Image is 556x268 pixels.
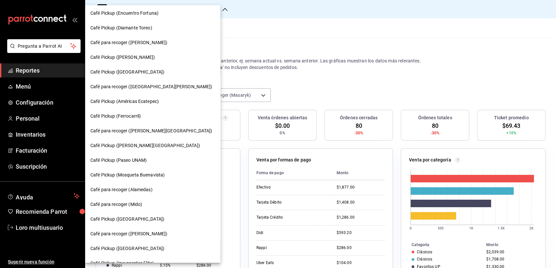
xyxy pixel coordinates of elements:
[90,127,213,134] span: Café para recoger ([PERSON_NAME][GEOGRAPHIC_DATA])
[85,124,220,138] div: Café para recoger ([PERSON_NAME][GEOGRAPHIC_DATA])
[90,201,142,208] span: Café para recoger (Mido)
[85,168,220,182] div: Café Pickup (Mosqueta Buenavista)
[90,54,155,61] span: Café Pickup ([PERSON_NAME])
[85,182,220,197] div: Café para recoger (Alamedas)
[90,230,167,237] span: Café para recoger ([PERSON_NAME])
[90,25,152,31] span: Café Pickup (Diamante Toreo)
[90,10,158,17] span: Café Pickup (Encuentro Fortuna)
[90,69,164,75] span: Café Pickup ([GEOGRAPHIC_DATA])
[85,197,220,212] div: Café para recoger (Mido)
[90,157,147,164] span: Café Pickup (Paseo UNAM)
[90,245,164,252] span: Café Pickup ([GEOGRAPHIC_DATA])
[90,83,213,90] span: Café para recoger ([GEOGRAPHIC_DATA][PERSON_NAME])
[85,79,220,94] div: Café para recoger ([GEOGRAPHIC_DATA][PERSON_NAME])
[85,94,220,109] div: Café Pickup (Américas Ecatepec)
[90,142,200,149] span: Café Pickup ([PERSON_NAME][GEOGRAPHIC_DATA])
[85,35,220,50] div: Café para recoger ([PERSON_NAME])
[90,39,167,46] span: Café para recoger ([PERSON_NAME])
[90,186,153,193] span: Café para recoger (Alamedas)
[85,153,220,168] div: Café Pickup (Paseo UNAM)
[90,113,141,120] span: Café Pickup (Ferrocarril)
[85,212,220,226] div: Café Pickup ([GEOGRAPHIC_DATA])
[85,21,220,35] div: Café Pickup (Diamante Toreo)
[90,98,159,105] span: Café Pickup (Américas Ecatepec)
[90,172,165,178] span: Café Pickup (Mosqueta Buenavista)
[85,6,220,21] div: Café Pickup (Encuentro Fortuna)
[90,216,164,223] span: Café Pickup ([GEOGRAPHIC_DATA])
[85,50,220,65] div: Café Pickup ([PERSON_NAME])
[85,226,220,241] div: Café para recoger ([PERSON_NAME])
[85,138,220,153] div: Café Pickup ([PERSON_NAME][GEOGRAPHIC_DATA])
[85,65,220,79] div: Café Pickup ([GEOGRAPHIC_DATA])
[90,260,154,267] span: Café Pickup (Insurgentes Elite)
[85,109,220,124] div: Café Pickup (Ferrocarril)
[85,241,220,256] div: Café Pickup ([GEOGRAPHIC_DATA])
